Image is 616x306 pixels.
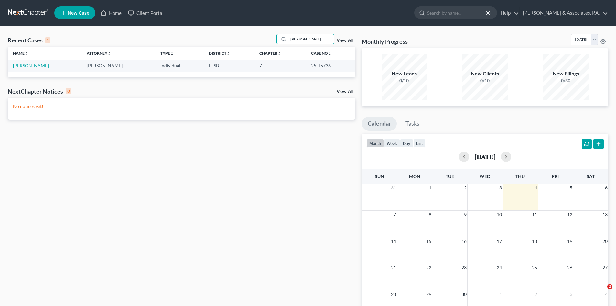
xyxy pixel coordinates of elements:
span: Fri [552,174,559,179]
span: 16 [461,237,467,245]
a: [PERSON_NAME] & Associates, P.A. [520,7,608,19]
span: 23 [461,264,467,272]
span: 11 [531,211,538,219]
span: 2 [463,184,467,192]
button: month [366,139,384,148]
span: 5 [569,184,573,192]
span: Sat [587,174,595,179]
div: New Clients [462,70,508,77]
td: 25-15736 [306,60,355,72]
i: unfold_more [25,52,28,56]
span: Tue [446,174,454,179]
span: Wed [480,174,490,179]
div: 0 [66,88,71,94]
span: 12 [567,211,573,219]
span: 10 [496,211,503,219]
span: 31 [390,184,397,192]
a: Districtunfold_more [209,51,230,56]
i: unfold_more [107,52,111,56]
span: New Case [68,11,89,16]
div: 0/10 [462,77,508,84]
i: unfold_more [328,52,332,56]
a: Nameunfold_more [13,51,28,56]
button: week [384,139,400,148]
span: Thu [515,174,525,179]
div: NextChapter Notices [8,87,71,95]
span: 18 [531,237,538,245]
iframe: Intercom live chat [594,284,610,300]
button: day [400,139,413,148]
a: Calendar [362,117,397,131]
span: 21 [390,264,397,272]
span: 14 [390,237,397,245]
input: Search by name... [288,34,334,44]
span: 4 [534,184,538,192]
span: 17 [496,237,503,245]
a: View All [337,38,353,43]
h3: Monthly Progress [362,38,408,45]
a: Home [97,7,125,19]
td: Individual [155,60,204,72]
span: 7 [393,211,397,219]
span: 8 [428,211,432,219]
a: Attorneyunfold_more [87,51,111,56]
span: Mon [409,174,420,179]
a: Tasks [400,117,425,131]
span: 3 [569,290,573,298]
a: Help [497,7,519,19]
input: Search by name... [427,7,486,19]
i: unfold_more [226,52,230,56]
span: 27 [602,264,608,272]
span: 29 [426,290,432,298]
span: 26 [567,264,573,272]
span: 20 [602,237,608,245]
span: 6 [604,184,608,192]
p: No notices yet! [13,103,350,109]
div: New Filings [543,70,589,77]
button: list [413,139,426,148]
a: Case Nounfold_more [311,51,332,56]
div: New Leads [382,70,427,77]
span: 25 [531,264,538,272]
span: 24 [496,264,503,272]
span: 28 [390,290,397,298]
span: Sun [375,174,384,179]
a: Typeunfold_more [160,51,174,56]
span: 2 [534,290,538,298]
a: Chapterunfold_more [259,51,281,56]
td: [PERSON_NAME] [81,60,155,72]
a: View All [337,89,353,94]
a: Client Portal [125,7,167,19]
a: [PERSON_NAME] [13,63,49,68]
span: 19 [567,237,573,245]
div: 1 [45,37,50,43]
span: 9 [463,211,467,219]
div: 0/10 [382,77,427,84]
h2: [DATE] [474,153,496,160]
i: unfold_more [277,52,281,56]
span: 30 [461,290,467,298]
td: 7 [254,60,306,72]
i: unfold_more [170,52,174,56]
td: FLSB [204,60,254,72]
span: 1 [499,290,503,298]
span: 1 [428,184,432,192]
span: 2 [607,284,612,289]
span: 3 [499,184,503,192]
span: 13 [602,211,608,219]
span: 22 [426,264,432,272]
span: 15 [426,237,432,245]
div: 0/30 [543,77,589,84]
div: Recent Cases [8,36,50,44]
